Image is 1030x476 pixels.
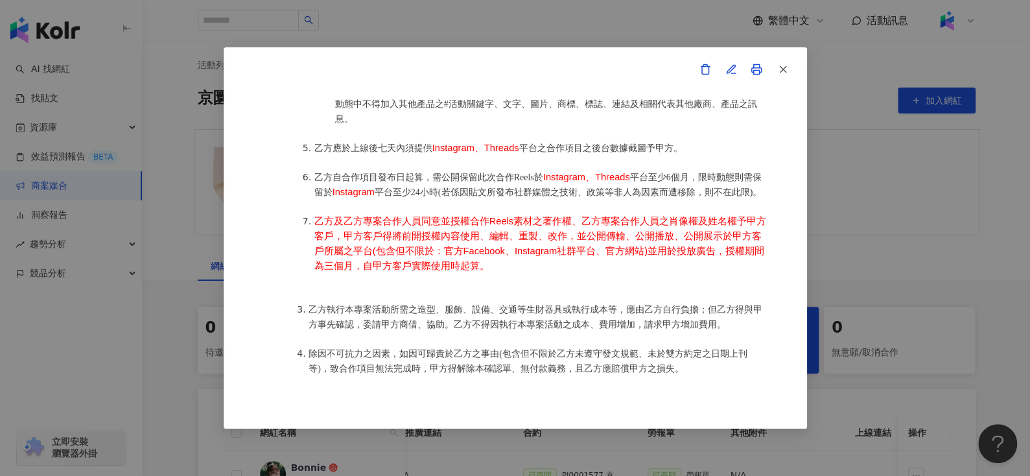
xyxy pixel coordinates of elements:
[314,216,766,271] span: 乙方及乙方專案合作人員同意並授權合作Reels素材之著作權、乙方專案合作人員之肖像權及姓名權予甲方客戶，甲方客戶得將前開授權內容使用、編輯、重製、改作，並公開傳輸、公開播放、公開展示於甲方客戶所...
[314,143,432,153] span: 乙方應於上線後七天內須提供
[314,173,543,182] span: 乙方自合作項目發布日起算，需公開保留此次合作Reels於
[263,99,768,376] div: [x] 當我按下「我同意」按鈕後，即代表我已審閱並同意本文件之全部內容，且我是合法或有權限的簽署人。(GMT+8 [DATE] 14:57)
[309,305,762,329] span: 乙方執行本專案活動所需之造型、服飾、設備、交通等生財器具或執行成本等，應由乙方自行負擔；但乙方得與甲方事先確認，委請甲方商借、協助。乙方不得因執行本專案活動之成本、費用增加，請求甲方增加費用。
[309,349,747,374] span: 除因不可抗力之因素，如因可歸責於乙方之事由(包含但不限於乙方未遵守發文規範、未於雙方約定之日期上刊等)，致合作項目無法完成時，甲方得解除本確認單、無付款義務，且乙方應賠償甲方之損失。
[314,173,762,197] span: 平台至少6個月，限時動態則需保留於
[335,84,759,124] span: 合作項目的內容需依照甲方客戶提供的發文規範完成並且加入#活動關鍵字以及相關連結。且同Reels、限時動態中不得加入其他產品之#活動關鍵字、文字、圖片、商標、標誌、連結及相關代表其他廠商、產品之訊息。
[393,187,762,197] span: 至少24小時(若係因貼文所發布社群媒體之技術、政策等非人為因素而遭移除，則不在此限)。
[519,143,682,153] span: 平台之合作項目之後台數據截圖予甲方。
[543,172,630,182] span: Instagram、Threads
[375,187,393,197] span: 平台
[333,187,375,197] span: Instagram
[432,143,519,153] span: Instagram、Threads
